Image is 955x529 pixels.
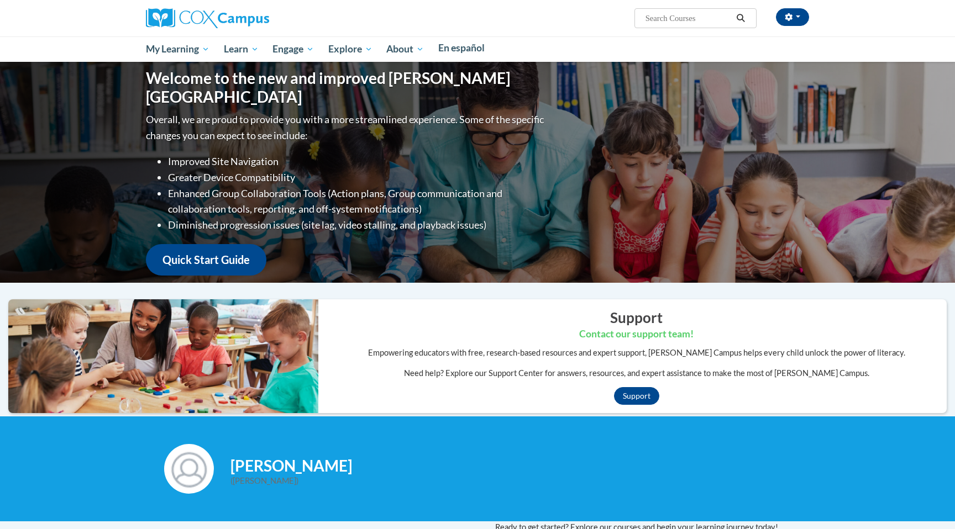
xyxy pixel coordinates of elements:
[146,244,266,276] a: Quick Start Guide
[614,387,659,405] a: Support
[386,43,424,56] span: About
[146,13,269,22] a: Cox Campus
[321,36,380,62] a: Explore
[146,112,547,144] p: Overall, we are proud to provide you with a more streamlined experience. Some of the specific cha...
[139,36,217,62] a: My Learning
[168,217,547,233] li: Diminished progression issues (site lag, video stalling, and playback issues)
[736,14,746,23] i: 
[168,170,547,186] li: Greater Device Compatibility
[224,43,259,56] span: Learn
[380,36,432,62] a: About
[146,8,269,28] img: Cox Campus
[328,43,372,56] span: Explore
[327,308,947,327] h2: Support
[272,43,314,56] span: Engage
[327,367,947,379] p: Need help? Explore our Support Center for answers, resources, and expert assistance to make the m...
[327,347,947,359] p: Empowering educators with free, research-based resources and expert support, [PERSON_NAME] Campus...
[146,69,547,106] h1: Welcome to the new and improved [PERSON_NAME][GEOGRAPHIC_DATA]
[733,12,749,25] button: Search
[164,444,214,494] img: Profile Image
[230,457,791,475] h4: [PERSON_NAME]
[438,42,485,54] span: En español
[776,8,809,26] button: Account Settings
[217,36,266,62] a: Learn
[146,43,209,56] span: My Learning
[168,154,547,170] li: Improved Site Navigation
[644,12,733,25] input: Search Courses
[265,36,321,62] a: Engage
[129,36,826,62] div: Main menu
[431,36,492,60] a: En español
[327,327,947,341] h3: Contact our support team!
[168,186,547,218] li: Enhanced Group Collaboration Tools (Action plans, Group communication and collaboration tools, re...
[230,475,791,487] div: ([PERSON_NAME])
